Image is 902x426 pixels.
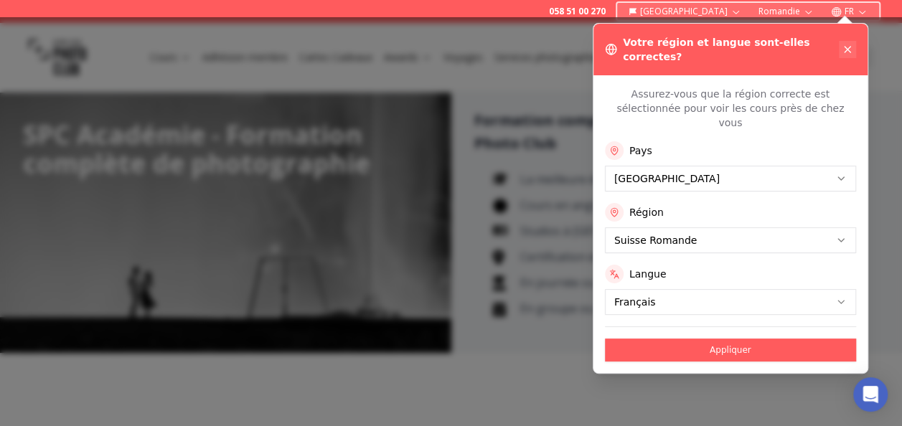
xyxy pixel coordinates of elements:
[629,267,667,281] label: Langue
[825,3,873,20] button: FR
[753,3,819,20] button: Romandie
[605,339,856,361] button: Appliquer
[853,377,888,412] div: Open Intercom Messenger
[623,3,747,20] button: [GEOGRAPHIC_DATA]
[549,6,606,17] a: 058 51 00 270
[629,143,652,158] label: Pays
[605,87,856,130] p: Assurez-vous que la région correcte est sélectionnée pour voir les cours près de chez vous
[623,35,839,64] h3: Votre région et langue sont-elles correctes?
[629,205,664,219] label: Région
